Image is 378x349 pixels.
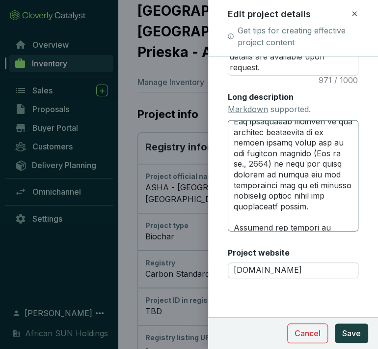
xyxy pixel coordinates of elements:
label: Project website [228,247,290,258]
span: Save [342,327,361,339]
span: supported. [228,104,311,114]
textarea: # Loremipsu Dol Sitametc Adip elits 328,556 do², eius 09% te inc utlabore et dolo ma aliquaenima ... [228,120,359,232]
span: Cancel [295,327,321,339]
button: Cancel [287,323,328,343]
a: Get tips for creating effective project content [238,25,358,48]
button: Save [335,323,368,343]
h2: Edit project details [228,8,311,21]
label: Long description [228,91,294,102]
a: Markdown [228,104,268,114]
